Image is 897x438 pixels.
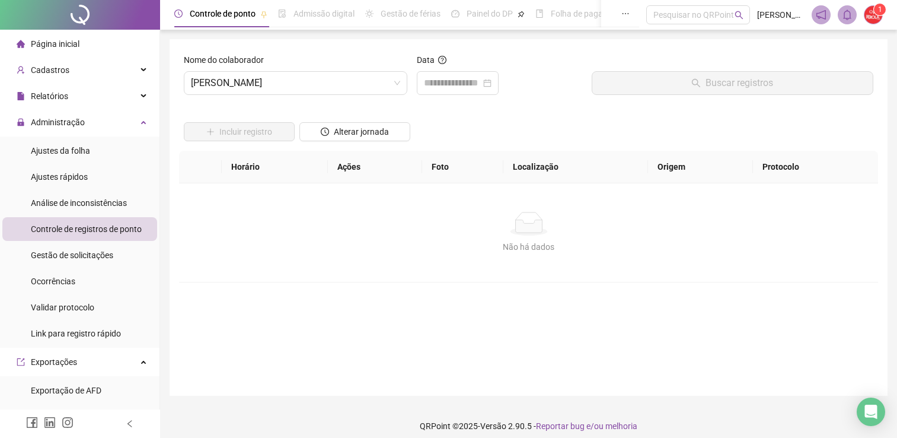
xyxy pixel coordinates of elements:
[816,9,826,20] span: notification
[17,66,25,74] span: user-add
[328,151,422,183] th: Ações
[438,56,446,64] span: question-circle
[31,118,85,127] span: Administração
[31,198,127,208] span: Análise de inconsistências
[174,9,183,18] span: clock-circle
[842,9,853,20] span: bell
[451,9,459,18] span: dashboard
[518,11,525,18] span: pushpin
[184,53,272,66] label: Nome do colaborador
[293,9,355,18] span: Admissão digital
[31,39,79,49] span: Página inicial
[31,65,69,75] span: Cadastros
[31,357,77,367] span: Exportações
[757,8,805,21] span: [PERSON_NAME]
[480,421,506,431] span: Versão
[17,358,25,366] span: export
[62,417,74,429] span: instagram
[753,151,878,183] th: Protocolo
[621,9,630,18] span: ellipsis
[878,5,882,14] span: 1
[222,151,328,183] th: Horário
[191,72,400,94] span: ANTONIO ANDERSON CARNEIRO FERREIRA
[193,240,864,253] div: Não há dados
[735,11,743,20] span: search
[190,9,256,18] span: Controle de ponto
[299,128,410,138] a: Alterar jornada
[592,71,873,95] button: Buscar registros
[334,125,389,138] span: Alterar jornada
[551,9,627,18] span: Folha de pagamento
[648,151,753,183] th: Origem
[31,250,113,260] span: Gestão de solicitações
[535,9,544,18] span: book
[874,4,886,15] sup: Atualize o seu contato no menu Meus Dados
[417,55,435,65] span: Data
[26,417,38,429] span: facebook
[278,9,286,18] span: file-done
[184,122,295,141] button: Incluir registro
[299,122,410,141] button: Alterar jornada
[31,329,121,338] span: Link para registro rápido
[536,421,637,431] span: Reportar bug e/ou melhoria
[422,151,503,183] th: Foto
[31,386,101,395] span: Exportação de AFD
[864,6,882,24] img: 67733
[126,420,134,428] span: left
[260,11,267,18] span: pushpin
[365,9,374,18] span: sun
[321,128,329,136] span: clock-circle
[31,91,68,101] span: Relatórios
[17,92,25,100] span: file
[31,146,90,155] span: Ajustes da folha
[467,9,513,18] span: Painel do DP
[503,151,648,183] th: Localização
[31,277,75,286] span: Ocorrências
[31,172,88,182] span: Ajustes rápidos
[17,40,25,48] span: home
[17,118,25,126] span: lock
[44,417,56,429] span: linkedin
[31,224,142,234] span: Controle de registros de ponto
[857,398,885,426] div: Open Intercom Messenger
[381,9,440,18] span: Gestão de férias
[31,303,94,312] span: Validar protocolo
